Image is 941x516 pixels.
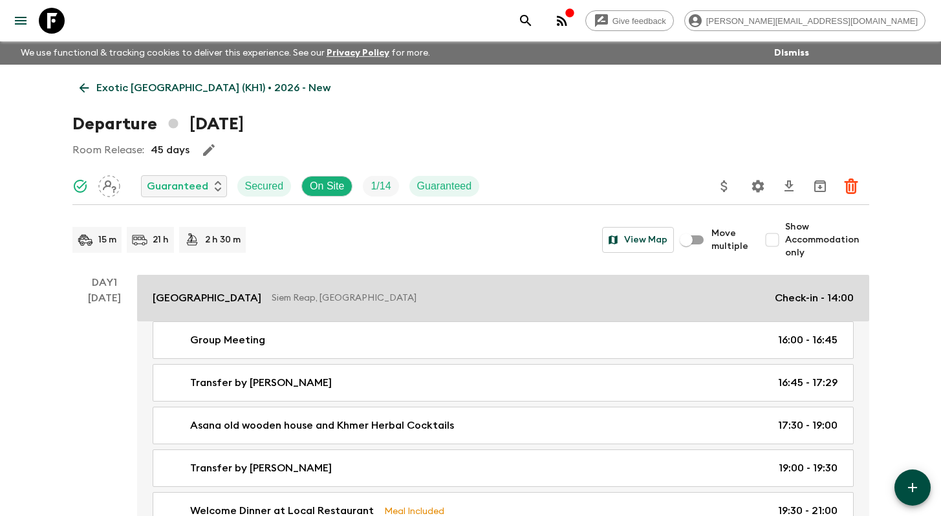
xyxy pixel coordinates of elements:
p: Check-in - 14:00 [775,290,854,306]
p: Room Release: [72,142,144,158]
button: Archive (Completed, Cancelled or Unsynced Departures only) [807,173,833,199]
p: [GEOGRAPHIC_DATA] [153,290,261,306]
div: Secured [237,176,292,197]
a: Give feedback [585,10,674,31]
p: Exotic [GEOGRAPHIC_DATA] (KH1) • 2026 - New [96,80,330,96]
p: Group Meeting [190,332,265,348]
button: Dismiss [771,44,812,62]
p: 19:00 - 19:30 [779,460,838,476]
p: Transfer by [PERSON_NAME] [190,375,332,391]
p: We use functional & tracking cookies to deliver this experience. See our for more. [16,41,435,65]
p: 1 / 14 [371,178,391,194]
p: 21 h [153,233,169,246]
div: On Site [301,176,352,197]
div: [PERSON_NAME][EMAIL_ADDRESS][DOMAIN_NAME] [684,10,925,31]
h1: Departure [DATE] [72,111,244,137]
span: Give feedback [605,16,673,26]
p: Guaranteed [417,178,472,194]
button: search adventures [513,8,539,34]
p: 16:45 - 17:29 [778,375,838,391]
button: Settings [745,173,771,199]
p: 17:30 - 19:00 [778,418,838,433]
p: Guaranteed [147,178,208,194]
button: Delete [838,173,864,199]
p: Siem Reap, [GEOGRAPHIC_DATA] [272,292,764,305]
span: Move multiple [711,227,749,253]
span: Show Accommodation only [785,220,869,259]
button: Update Price, Early Bird Discount and Costs [711,173,737,199]
a: Asana old wooden house and Khmer Herbal Cocktails17:30 - 19:00 [153,407,854,444]
span: Assign pack leader [98,179,120,189]
a: [GEOGRAPHIC_DATA]Siem Reap, [GEOGRAPHIC_DATA]Check-in - 14:00 [137,275,869,321]
p: 45 days [151,142,189,158]
svg: Synced Successfully [72,178,88,194]
button: Download CSV [776,173,802,199]
p: Secured [245,178,284,194]
p: 2 h 30 m [205,233,241,246]
p: On Site [310,178,344,194]
p: Asana old wooden house and Khmer Herbal Cocktails [190,418,454,433]
p: 16:00 - 16:45 [778,332,838,348]
a: Group Meeting16:00 - 16:45 [153,321,854,359]
a: Transfer by [PERSON_NAME]19:00 - 19:30 [153,449,854,487]
button: menu [8,8,34,34]
button: View Map [602,227,674,253]
a: Transfer by [PERSON_NAME]16:45 - 17:29 [153,364,854,402]
p: 15 m [98,233,116,246]
p: Day 1 [72,275,137,290]
a: Exotic [GEOGRAPHIC_DATA] (KH1) • 2026 - New [72,75,338,101]
span: [PERSON_NAME][EMAIL_ADDRESS][DOMAIN_NAME] [699,16,925,26]
p: Transfer by [PERSON_NAME] [190,460,332,476]
a: Privacy Policy [327,48,389,58]
div: Trip Fill [363,176,398,197]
